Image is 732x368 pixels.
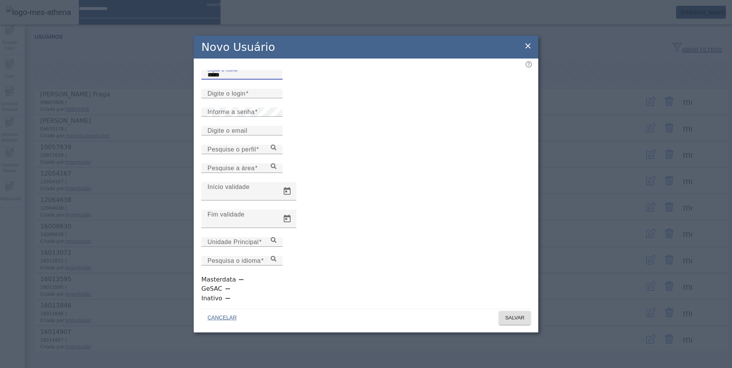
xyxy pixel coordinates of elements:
mat-label: Informe a senha [208,109,255,115]
mat-label: Pesquise o perfil [208,146,256,153]
button: CANCELAR [201,311,243,325]
input: Number [208,145,276,154]
mat-label: Digite o email [208,127,247,134]
button: Open calendar [278,182,296,200]
label: Masterdata [201,275,237,284]
mat-label: Pesquise a área [208,165,255,171]
mat-label: Fim validade [208,211,245,218]
input: Number [208,164,276,173]
button: SALVAR [499,311,531,325]
mat-label: Pesquisa o idioma [208,257,261,264]
input: Number [208,256,276,265]
mat-label: Unidade Principal [208,239,259,245]
mat-label: Digite o login [208,90,246,97]
mat-label: Início validade [208,184,250,190]
label: GeSAC [201,284,224,293]
mat-label: Digite o nome [208,68,238,73]
span: SALVAR [505,314,524,322]
h2: Novo Usuário [201,39,275,55]
span: CANCELAR [208,314,237,322]
input: Number [208,238,276,247]
button: Open calendar [278,210,296,228]
label: Inativo [201,294,224,303]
